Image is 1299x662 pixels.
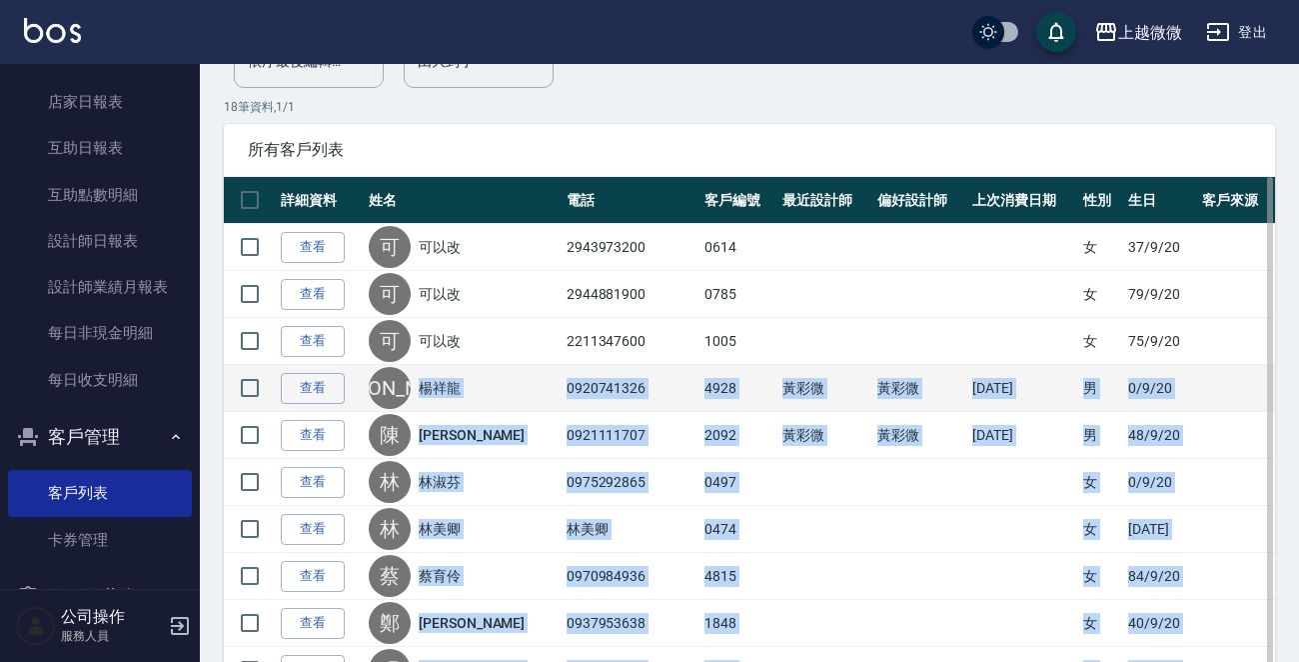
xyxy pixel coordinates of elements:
td: 4815 [699,553,777,600]
a: 可以改 [419,284,461,304]
td: 0975292865 [562,459,699,506]
td: 0921111707 [562,412,699,459]
td: 女 [1078,224,1123,271]
img: Person [16,606,56,646]
td: 0937953638 [562,600,699,647]
td: 75/9/20 [1123,318,1196,365]
a: 蔡育伶 [419,566,461,586]
div: 林 [369,508,411,550]
div: 可 [369,273,411,315]
td: 0474 [699,506,777,553]
td: 2211347600 [562,318,699,365]
a: 查看 [281,561,345,592]
th: 最近設計師 [777,177,872,224]
td: 男 [1078,365,1123,412]
a: 互助點數明細 [8,172,192,218]
th: 客戶編號 [699,177,777,224]
td: 37/9/20 [1123,224,1196,271]
div: 可 [369,320,411,362]
a: 查看 [281,279,345,310]
td: 女 [1078,459,1123,506]
td: 0/9/20 [1123,459,1196,506]
a: 設計師業績月報表 [8,264,192,310]
td: 48/9/20 [1123,412,1196,459]
td: 0920741326 [562,365,699,412]
td: 0/9/20 [1123,365,1196,412]
td: 黃彩微 [777,365,872,412]
div: 林 [369,461,411,503]
div: 陳 [369,414,411,456]
th: 偏好設計師 [872,177,967,224]
td: 84/9/20 [1123,553,1196,600]
a: 每日非現金明細 [8,310,192,356]
div: 可 [369,226,411,268]
td: 0497 [699,459,777,506]
td: 2092 [699,412,777,459]
a: 互助日報表 [8,125,192,171]
th: 客戶來源 [1197,177,1275,224]
h5: 公司操作 [61,607,163,627]
div: 蔡 [369,555,411,597]
th: 電話 [562,177,699,224]
button: 員工及薪資 [8,571,192,623]
td: 0785 [699,271,777,318]
div: [PERSON_NAME] [369,367,411,409]
td: 男 [1078,412,1123,459]
a: 查看 [281,420,345,451]
th: 姓名 [364,177,562,224]
button: 登出 [1198,14,1275,51]
p: 18 筆資料, 1 / 1 [224,98,1275,116]
td: [DATE] [967,412,1078,459]
button: save [1036,12,1076,52]
a: 可以改 [419,237,461,257]
td: 40/9/20 [1123,600,1196,647]
td: 女 [1078,318,1123,365]
span: 所有客戶列表 [248,140,1251,160]
td: 黃彩微 [872,412,967,459]
td: 女 [1078,553,1123,600]
td: 女 [1078,600,1123,647]
div: 上越微微 [1118,20,1182,45]
a: 每日收支明細 [8,357,192,403]
th: 詳細資料 [276,177,364,224]
button: 上越微微 [1086,12,1190,53]
td: [DATE] [1123,506,1196,553]
td: 1848 [699,600,777,647]
td: 2944881900 [562,271,699,318]
a: 林淑芬 [419,472,461,492]
a: 可以改 [419,331,461,351]
td: 0614 [699,224,777,271]
a: [PERSON_NAME] [419,425,525,445]
a: 店家日報表 [8,79,192,125]
a: 查看 [281,467,345,498]
a: 客戶列表 [8,470,192,516]
td: 黃彩微 [872,365,967,412]
div: 鄭 [369,602,411,644]
th: 性別 [1078,177,1123,224]
td: 女 [1078,506,1123,553]
td: 4928 [699,365,777,412]
a: 查看 [281,326,345,357]
td: 女 [1078,271,1123,318]
a: 查看 [281,514,345,545]
a: 林美卿 [419,519,461,539]
img: Logo [24,18,81,43]
a: 查看 [281,608,345,639]
td: 79/9/20 [1123,271,1196,318]
a: 設計師日報表 [8,218,192,264]
a: [PERSON_NAME] [419,613,525,633]
td: 0970984936 [562,553,699,600]
a: 楊祥龍 [419,378,461,398]
td: 2943973200 [562,224,699,271]
p: 服務人員 [61,627,163,645]
td: 林美卿 [562,506,699,553]
button: 客戶管理 [8,411,192,463]
th: 生日 [1123,177,1196,224]
th: 上次消費日期 [967,177,1078,224]
a: 查看 [281,373,345,404]
td: [DATE] [967,365,1078,412]
a: 查看 [281,232,345,263]
td: 黃彩微 [777,412,872,459]
td: 1005 [699,318,777,365]
a: 卡券管理 [8,517,192,563]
